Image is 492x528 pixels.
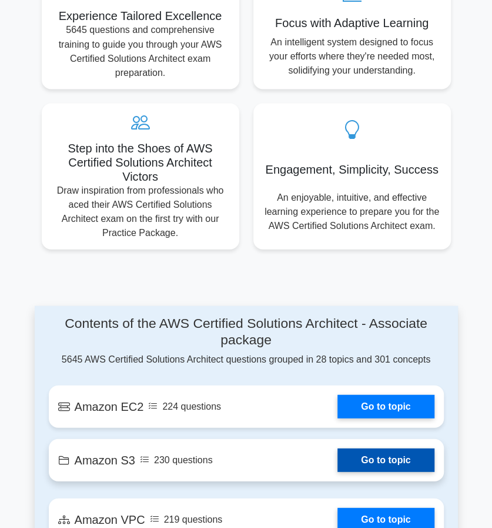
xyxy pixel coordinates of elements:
p: 5645 questions and comprehensive training to guide you through your AWS Certified Solutions Archi... [51,23,230,79]
h5: Experience Tailored Excellence [51,9,230,23]
a: Go to topic [337,394,434,418]
div: 5645 AWS Certified Solutions Architect questions grouped in 28 topics and 301 concepts [49,315,444,366]
h5: Focus with Adaptive Learning [263,16,441,30]
p: An intelligent system designed to focus your efforts where they're needed most, solidifying your ... [263,35,441,77]
a: Go to topic [337,448,434,471]
h4: Contents of the AWS Certified Solutions Architect - Associate package [49,315,444,347]
p: Draw inspiration from professionals who aced their AWS Certified Solutions Architect exam on the ... [51,183,230,240]
h5: Step into the Shoes of AWS Certified Solutions Architect Victors [51,141,230,183]
p: An enjoyable, intuitive, and effective learning experience to prepare you for the AWS Certified S... [263,190,441,233]
h5: Engagement, Simplicity, Success [263,162,441,176]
